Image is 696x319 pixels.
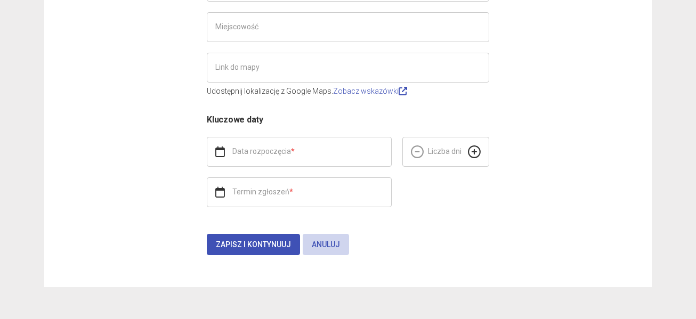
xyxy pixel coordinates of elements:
button: Zapisz i kontynuuj [207,234,300,255]
p: Udostępnij lokalizację z Google Maps. [207,85,489,97]
button: Anuluj [303,234,349,255]
span: Kluczowe daty [207,114,263,125]
span: Zapisz i kontynuuj [216,240,291,249]
a: Zobacz wskazówki [333,87,407,95]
